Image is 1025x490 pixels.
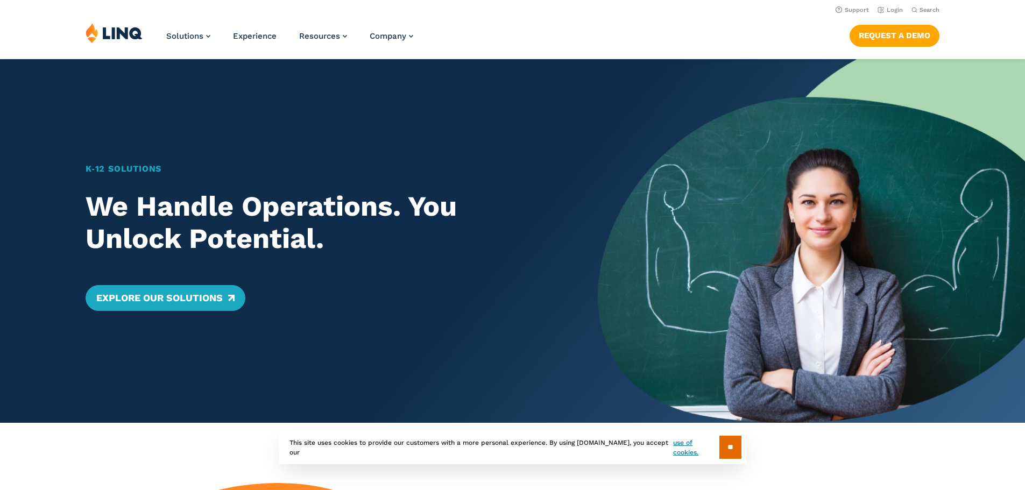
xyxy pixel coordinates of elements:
[911,6,939,14] button: Open Search Bar
[850,25,939,46] a: Request a Demo
[166,31,203,41] span: Solutions
[370,31,413,41] a: Company
[598,59,1025,423] img: Home Banner
[850,23,939,46] nav: Button Navigation
[836,6,869,13] a: Support
[86,162,556,175] h1: K‑12 Solutions
[233,31,277,41] a: Experience
[370,31,406,41] span: Company
[86,23,143,43] img: LINQ | K‑12 Software
[299,31,340,41] span: Resources
[86,285,245,311] a: Explore Our Solutions
[166,31,210,41] a: Solutions
[673,438,719,457] a: use of cookies.
[299,31,347,41] a: Resources
[166,23,413,58] nav: Primary Navigation
[279,430,747,464] div: This site uses cookies to provide our customers with a more personal experience. By using [DOMAIN...
[878,6,903,13] a: Login
[86,190,556,255] h2: We Handle Operations. You Unlock Potential.
[920,6,939,13] span: Search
